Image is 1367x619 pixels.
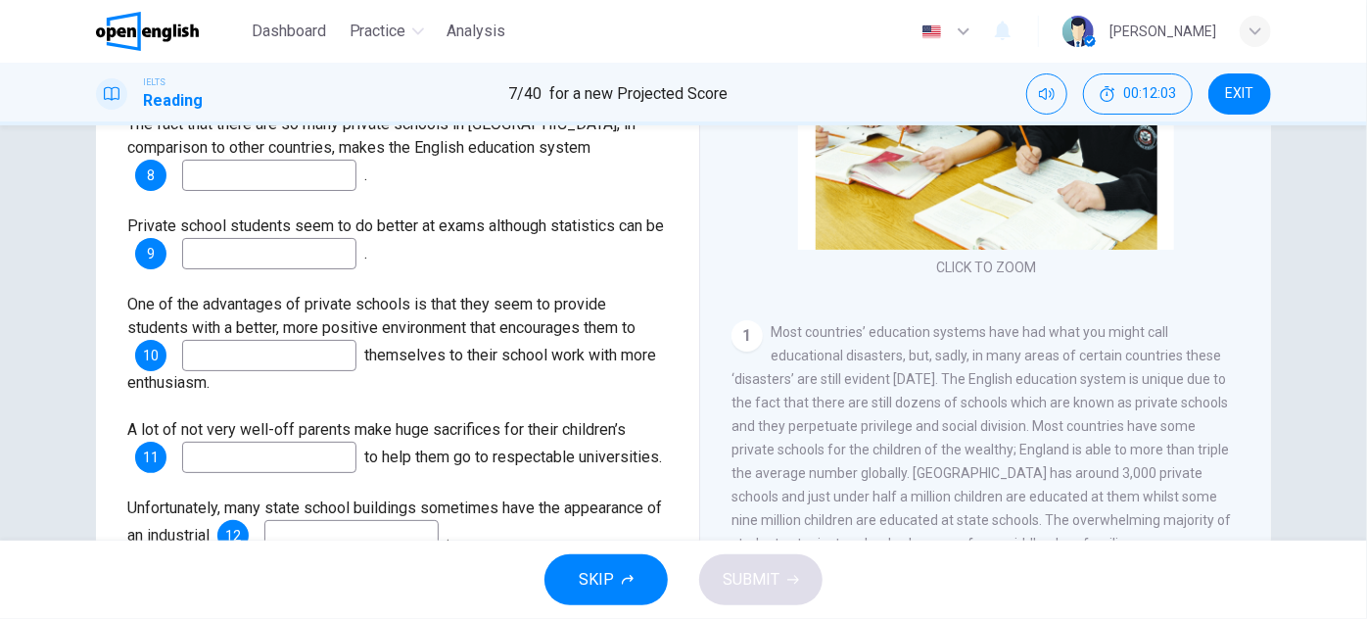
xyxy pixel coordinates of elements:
a: OpenEnglish logo [96,12,244,51]
span: . [364,244,367,262]
span: A lot of not very well-off parents make huge sacrifices for their children’s [127,420,626,439]
button: Dashboard [244,14,334,49]
img: en [919,24,944,39]
div: [PERSON_NAME] [1109,20,1216,43]
span: One of the advantages of private schools is that they seem to provide students with a better, mor... [127,295,636,337]
div: 1 [731,320,763,352]
span: 9 [147,247,155,261]
button: 00:12:03 [1083,73,1193,115]
span: 12 [225,529,241,543]
span: IELTS [143,75,165,89]
span: SKIP [579,566,614,594]
button: EXIT [1208,73,1271,115]
span: Most countries’ education systems have had what you might call educational disasters, but, sadly,... [731,324,1231,551]
span: 7 / 40 [509,82,542,106]
span: themselves to their school work with more enthusiasm. [127,346,656,392]
span: EXIT [1226,86,1254,102]
span: 00:12:03 [1123,86,1176,102]
h1: Reading [143,89,203,113]
img: Profile picture [1062,16,1094,47]
img: OpenEnglish logo [96,12,199,51]
span: 11 [143,451,159,464]
span: Dashboard [252,20,326,43]
span: Practice [350,20,406,43]
div: Mute [1026,73,1067,115]
span: for a new Projected Score [550,82,729,106]
span: . [364,166,367,184]
span: . [447,526,449,545]
span: Analysis [448,20,506,43]
div: Hide [1083,73,1193,115]
span: 8 [147,168,155,182]
span: Private school students seem to do better at exams although statistics can be [127,216,664,235]
span: 10 [143,349,159,362]
span: to help them go to respectable universities. [364,448,662,466]
button: SKIP [544,554,668,605]
span: Unfortunately, many state school buildings sometimes have the appearance of an industrial [127,499,662,545]
button: Practice [342,14,432,49]
button: Analysis [440,14,514,49]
